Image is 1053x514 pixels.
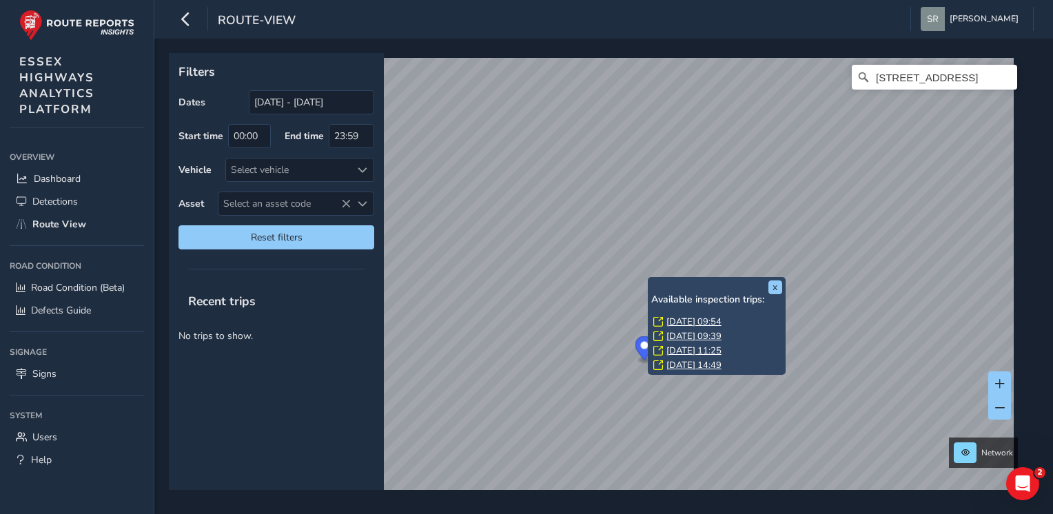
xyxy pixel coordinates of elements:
div: Map marker [635,336,654,364]
span: Network [981,447,1013,458]
span: [PERSON_NAME] [950,7,1019,31]
span: ESSEX HIGHWAYS ANALYTICS PLATFORM [19,54,94,117]
span: Help [31,453,52,466]
a: Route View [10,213,144,236]
canvas: Map [174,58,1014,506]
span: Dashboard [34,172,81,185]
div: Select vehicle [226,158,351,181]
img: rr logo [19,10,134,41]
div: Select an asset code [351,192,374,215]
span: Signs [32,367,57,380]
a: [DATE] 09:54 [666,316,722,328]
button: [PERSON_NAME] [921,7,1023,31]
a: [DATE] 09:39 [666,330,722,342]
span: Select an asset code [218,192,351,215]
label: Vehicle [178,163,212,176]
span: Recent trips [178,283,265,319]
span: route-view [218,12,296,31]
span: Defects Guide [31,304,91,317]
a: [DATE] 11:25 [666,345,722,357]
span: Road Condition (Beta) [31,281,125,294]
button: x [768,280,782,294]
p: Filters [178,63,374,81]
div: Signage [10,342,144,362]
a: Help [10,449,144,471]
img: diamond-layout [921,7,945,31]
a: Detections [10,190,144,213]
span: Users [32,431,57,444]
div: Road Condition [10,256,144,276]
label: Dates [178,96,205,109]
label: Asset [178,197,204,210]
input: Search [852,65,1017,90]
a: Signs [10,362,144,385]
div: System [10,405,144,426]
label: Start time [178,130,223,143]
a: Dashboard [10,167,144,190]
a: Users [10,426,144,449]
span: Route View [32,218,86,231]
label: End time [285,130,324,143]
a: Defects Guide [10,299,144,322]
button: Reset filters [178,225,374,249]
h6: Available inspection trips: [651,294,782,306]
iframe: Intercom live chat [1006,467,1039,500]
a: [DATE] 14:49 [666,359,722,371]
span: Detections [32,195,78,208]
span: 2 [1034,467,1045,478]
span: Reset filters [189,231,364,244]
div: Overview [10,147,144,167]
p: No trips to show. [169,319,384,353]
a: Road Condition (Beta) [10,276,144,299]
